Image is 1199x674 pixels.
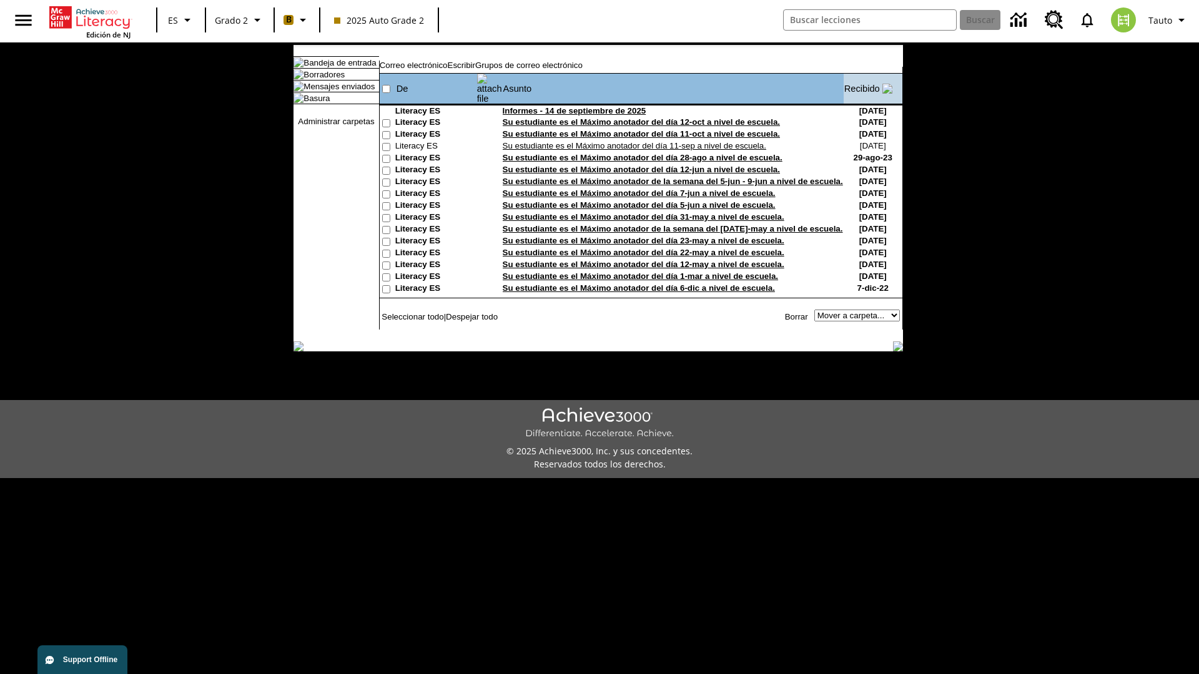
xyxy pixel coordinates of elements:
[215,14,248,27] span: Grado 2
[503,84,532,94] a: Asunto
[294,93,303,103] img: folder_icon.gif
[395,129,476,141] td: Literacy ES
[395,106,476,117] td: Literacy ES
[857,283,889,293] nobr: 7-dic-22
[503,212,784,222] a: Su estudiante es el Máximo anotador del día 31-may a nivel de escuela.
[859,200,887,210] nobr: [DATE]
[859,165,887,174] nobr: [DATE]
[161,9,201,31] button: Lenguaje: ES, Selecciona un idioma
[210,9,270,31] button: Grado: Grado 2, Elige un grado
[503,117,780,127] a: Su estudiante es el Máximo anotador del día 12-oct a nivel de escuela.
[859,177,887,186] nobr: [DATE]
[334,14,424,27] span: 2025 Auto Grade 2
[1111,7,1136,32] img: avatar image
[859,188,887,198] nobr: [DATE]
[1103,4,1143,36] button: Escoja un nuevo avatar
[382,312,443,321] a: Seleccionar todo
[503,271,778,281] a: Su estudiante es el Máximo anotador del día 1-mar a nivel de escuela.
[380,310,532,323] td: |
[860,141,886,150] nobr: [DATE]
[37,645,127,674] button: Support Offline
[395,224,476,236] td: Literacy ES
[525,408,674,439] img: Achieve3000 Differentiate Accelerate Achieve
[298,117,374,126] a: Administrar carpetas
[294,81,303,91] img: folder_icon.gif
[397,84,408,94] a: De
[859,248,887,257] nobr: [DATE]
[503,129,780,139] a: Su estudiante es el Máximo anotador del día 11-oct a nivel de escuela.
[395,200,476,212] td: Literacy ES
[395,260,476,271] td: Literacy ES
[477,74,502,104] img: attach file
[395,236,476,248] td: Literacy ES
[294,69,303,79] img: folder_icon.gif
[395,212,476,224] td: Literacy ES
[893,341,903,351] img: table_footer_right.gif
[380,61,448,70] a: Correo electrónico
[503,248,784,257] a: Su estudiante es el Máximo anotador del día 22-may a nivel de escuela.
[446,312,498,321] a: Despejar todo
[503,283,775,293] a: Su estudiante es el Máximo anotador del día 6-dic a nivel de escuela.
[859,236,887,245] nobr: [DATE]
[844,84,880,94] a: Recibido
[859,106,887,115] nobr: [DATE]
[854,153,892,162] nobr: 29-ago-23
[503,188,776,198] a: Su estudiante es el Máximo anotador del día 7-jun a nivel de escuela.
[503,236,784,245] a: Su estudiante es el Máximo anotador del día 23-may a nivel de escuela.
[395,283,476,295] td: Literacy ES
[395,153,476,165] td: Literacy ES
[63,655,117,664] span: Support Offline
[503,153,782,162] a: Su estudiante es el Máximo anotador del día 28-ago a nivel de escuela.
[279,9,315,31] button: Boost El color de la clase es anaranjado claro. Cambiar el color de la clase.
[448,61,475,70] a: Escribir
[303,58,376,67] a: Bandeja de entrada
[859,271,887,281] nobr: [DATE]
[785,312,808,321] a: Borrar
[395,188,476,200] td: Literacy ES
[1037,3,1071,37] a: Centro de recursos, Se abrirá en una pestaña nueva.
[49,4,131,39] div: Portada
[859,117,887,127] nobr: [DATE]
[503,260,784,269] a: Su estudiante es el Máximo anotador del día 12-may a nivel de escuela.
[1071,4,1103,36] a: Notificaciones
[859,224,887,233] nobr: [DATE]
[86,30,131,39] span: Edición de NJ
[784,10,956,30] input: Buscar campo
[395,117,476,129] td: Literacy ES
[294,57,303,67] img: folder_icon_pick.gif
[859,212,887,222] nobr: [DATE]
[882,84,892,94] img: arrow_down.gif
[1003,3,1037,37] a: Centro de información
[1143,9,1194,31] button: Perfil/Configuración
[303,94,330,103] a: Basura
[395,177,476,188] td: Literacy ES
[503,141,766,150] a: Su estudiante es el Máximo anotador del día 11-sep a nivel de escuela.
[503,165,780,174] a: Su estudiante es el Máximo anotador del día 12-jun a nivel de escuela.
[168,14,178,27] span: ES
[503,224,843,233] a: Su estudiante es el Máximo anotador de la semana del [DATE]-may a nivel de escuela.
[5,2,42,39] button: Abrir el menú lateral
[294,341,303,351] img: table_footer_left.gif
[503,106,646,115] a: Informes - 14 de septiembre de 2025
[395,248,476,260] td: Literacy ES
[475,61,583,70] a: Grupos de correo electrónico
[303,82,375,91] a: Mensajes enviados
[1148,14,1172,27] span: Tauto
[859,260,887,269] nobr: [DATE]
[303,70,345,79] a: Borradores
[503,177,843,186] a: Su estudiante es el Máximo anotador de la semana del 5-jun - 9-jun a nivel de escuela.
[286,12,292,27] span: B
[859,129,887,139] nobr: [DATE]
[395,271,476,283] td: Literacy ES
[395,141,476,153] td: Literacy ES
[503,200,776,210] a: Su estudiante es el Máximo anotador del día 5-jun a nivel de escuela.
[395,165,476,177] td: Literacy ES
